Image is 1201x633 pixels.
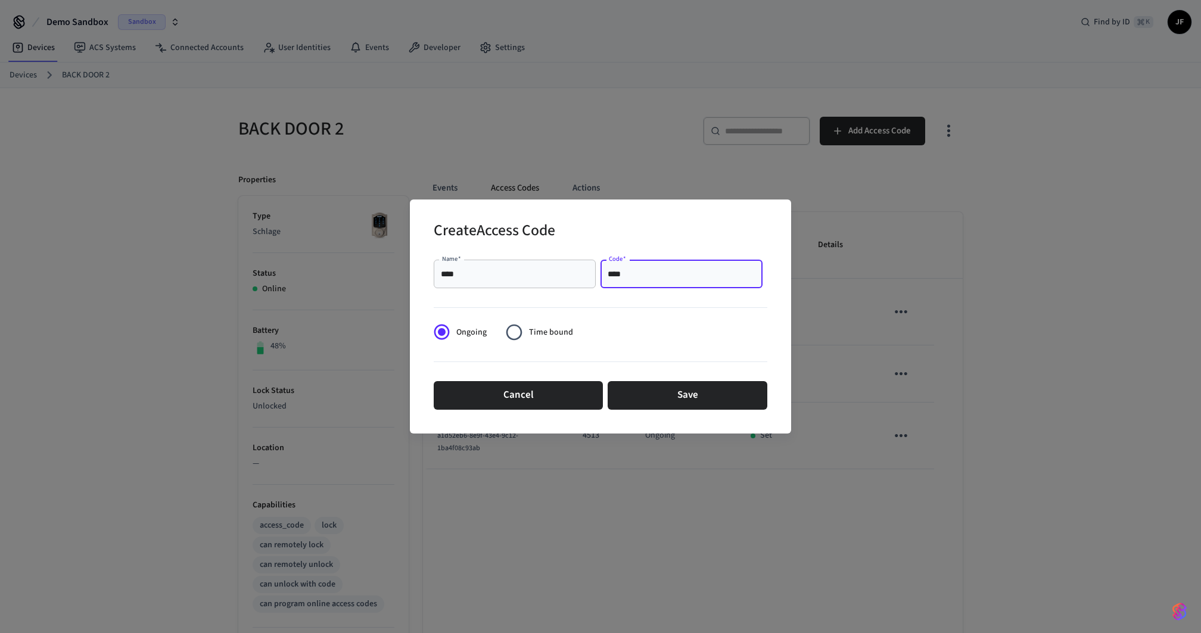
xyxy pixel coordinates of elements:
label: Code [609,254,626,263]
button: Cancel [434,381,603,410]
h2: Create Access Code [434,214,555,250]
label: Name [442,254,461,263]
span: Time bound [529,326,573,339]
img: SeamLogoGradient.69752ec5.svg [1172,602,1187,621]
span: Ongoing [456,326,487,339]
button: Save [608,381,767,410]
